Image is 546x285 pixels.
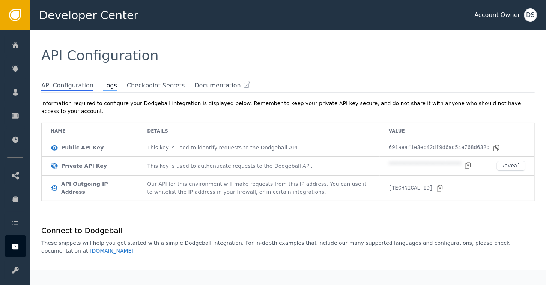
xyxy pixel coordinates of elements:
div: 691aeaf1e3eb42df9d6ad54e768d632d [389,144,500,152]
span: API Configuration [41,48,159,63]
div: [TECHNICAL_ID] [389,184,444,192]
a: Documentation [194,81,250,90]
span: Logs [103,81,117,91]
div: Information required to configure your Dodgeball integration is displayed below. Remember to keep... [41,100,535,115]
h1: Server Side Setup (Required) [41,267,150,278]
h1: Connect to Dodgeball [41,225,535,236]
span: Developer Center [39,7,138,24]
div: Private API Key [61,162,107,170]
div: Collapse Details [156,269,193,276]
a: [DOMAIN_NAME] [90,248,134,254]
div: Account Owner [475,11,520,20]
span: Documentation [194,81,241,90]
span: Checkpoint Secrets [127,81,185,90]
div: API Outgoing IP Address [61,180,129,196]
td: This key is used to identify requests to the Dodgeball API. [138,139,380,157]
button: Reveal [497,161,525,171]
p: These snippets will help you get started with a simple Dodgeball Integration. For in-depth exampl... [41,239,535,255]
td: Our API for this environment will make requests from this IP address. You can use it to whitelist... [138,176,380,201]
div: Reveal [502,163,520,169]
span: API Configuration [41,81,93,91]
div: Public API Key [61,144,104,152]
td: This key is used to authenticate requests to the Dodgeball API. [138,157,380,176]
td: Details [138,123,380,139]
button: DS [524,8,537,22]
td: Name [42,123,138,139]
td: Value [380,123,534,139]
